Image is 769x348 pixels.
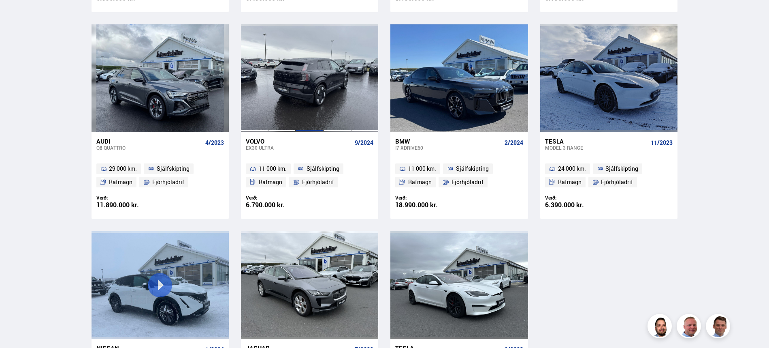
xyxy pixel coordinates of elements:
div: EX30 ULTRA [246,145,351,150]
span: Rafmagn [259,177,282,187]
a: Tesla Model 3 RANGE 11/2023 24 000 km. Sjálfskipting Rafmagn Fjórhjóladrif Verð: 6.390.000 kr. [540,132,677,219]
span: 29 000 km. [109,164,137,174]
div: Volvo [246,137,351,145]
span: 24 000 km. [558,164,586,174]
div: BMW [395,137,501,145]
div: Tesla [545,137,648,145]
span: Fjórhjóladrif [302,177,334,187]
span: 9/2024 [355,140,373,146]
span: 2/2024 [505,140,523,146]
span: Rafmagn [558,177,582,187]
a: BMW i7 XDRIVE60 2/2024 11 000 km. Sjálfskipting Rafmagn Fjórhjóladrif Verð: 18.990.000 kr. [390,132,528,219]
img: siFngHWaQ9KaOqBr.png [678,315,702,339]
div: Verð: [96,195,160,201]
div: Q8 QUATTRO [96,145,202,150]
button: Opna LiveChat spjallviðmót [6,3,31,28]
span: 4/2023 [205,140,224,146]
img: nhp88E3Fdnt1Opn2.png [649,315,673,339]
div: Verð: [246,195,310,201]
div: 6.390.000 kr. [545,202,609,208]
span: Fjórhjóladrif [601,177,633,187]
a: Volvo EX30 ULTRA 9/2024 11 000 km. Sjálfskipting Rafmagn Fjórhjóladrif Verð: 6.790.000 kr. [241,132,378,219]
div: Verð: [545,195,609,201]
img: FbJEzSuNWCJXmdc-.webp [707,315,731,339]
div: Model 3 RANGE [545,145,648,150]
span: Fjórhjóladrif [452,177,484,187]
span: 11/2023 [651,140,673,146]
div: Audi [96,137,202,145]
a: Audi Q8 QUATTRO 4/2023 29 000 km. Sjálfskipting Rafmagn Fjórhjóladrif Verð: 11.890.000 kr. [92,132,229,219]
span: Rafmagn [109,177,132,187]
span: Rafmagn [408,177,432,187]
span: Sjálfskipting [157,164,190,174]
span: 11 000 km. [259,164,287,174]
span: Sjálfskipting [605,164,638,174]
span: Fjórhjóladrif [152,177,184,187]
div: i7 XDRIVE60 [395,145,501,150]
span: Sjálfskipting [307,164,339,174]
span: Sjálfskipting [456,164,489,174]
div: 6.790.000 kr. [246,202,310,208]
span: 11 000 km. [408,164,436,174]
div: Verð: [395,195,459,201]
div: 11.890.000 kr. [96,202,160,208]
div: 18.990.000 kr. [395,202,459,208]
